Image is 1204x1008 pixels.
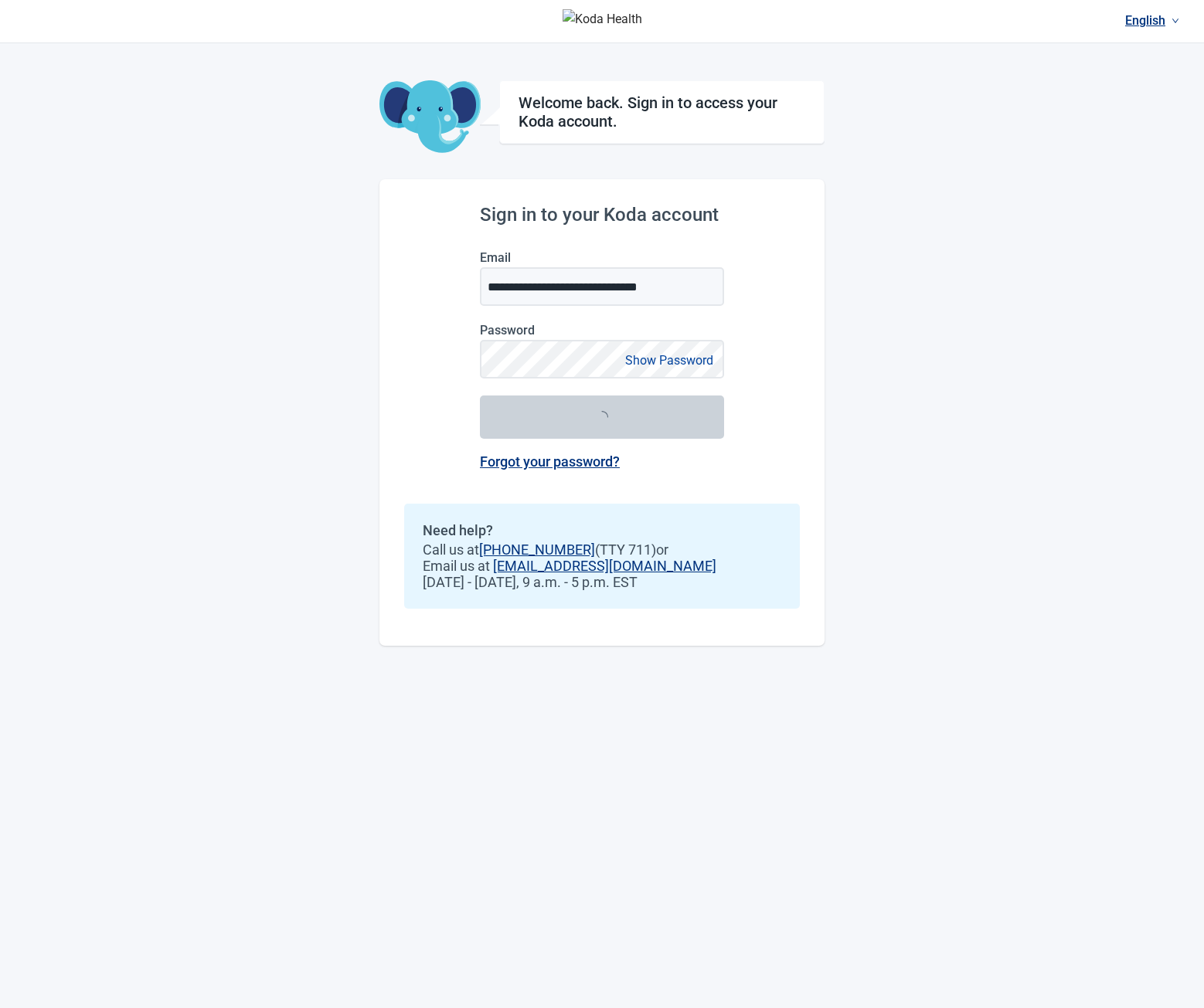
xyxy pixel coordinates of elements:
span: down [1172,17,1179,25]
h2: Need help? [423,522,781,538]
a: [PHONE_NUMBER] [479,541,595,558]
button: Show Password [621,350,718,371]
span: [DATE] - [DATE], 9 a.m. - 5 p.m. EST [423,574,781,590]
a: Current language: English [1119,8,1185,33]
label: Password [480,323,724,338]
a: Forgot your password? [480,453,620,470]
img: Koda Elephant [379,80,481,154]
span: loading [595,410,610,425]
h1: Welcome back. Sign in to access your Koda account. [519,93,805,131]
span: Email us at [423,558,781,574]
img: Koda Health [563,9,642,34]
h2: Sign in to your Koda account [480,204,724,226]
span: Call us at (TTY 711) or [423,541,781,558]
main: Main content [379,43,825,646]
a: [EMAIL_ADDRESS][DOMAIN_NAME] [493,558,716,574]
label: Email [480,250,724,265]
